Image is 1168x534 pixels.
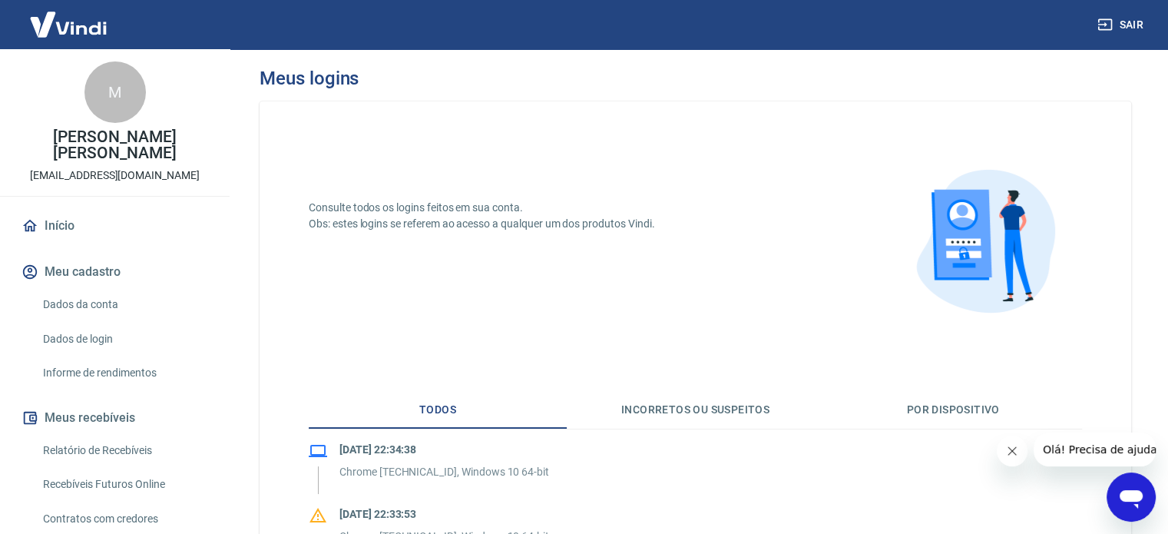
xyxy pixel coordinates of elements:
iframe: Fechar mensagem [997,436,1027,466]
button: Meus recebíveis [18,401,211,435]
a: Início [18,209,211,243]
button: Todos [309,392,567,429]
div: M [84,61,146,123]
button: Por dispositivo [824,392,1082,429]
button: Meu cadastro [18,255,211,289]
a: Dados de login [37,323,211,355]
a: Relatório de Recebíveis [37,435,211,466]
button: Incorretos ou suspeitos [567,392,825,429]
p: Chrome [TECHNICAL_ID], Windows 10 64-bit [339,464,549,480]
iframe: Mensagem da empresa [1034,433,1156,466]
iframe: Botão para abrir a janela de mensagens [1107,473,1156,522]
p: Consulte todos os logins feitos em sua conta. Obs: estes logins se referem ao acesso a qualquer u... [309,200,654,232]
a: Recebíveis Futuros Online [37,469,211,500]
p: [DATE] 22:34:38 [339,442,549,458]
p: [EMAIL_ADDRESS][DOMAIN_NAME] [30,167,200,184]
span: Olá! Precisa de ajuda? [9,11,129,23]
img: Vindi [18,1,118,48]
img: logins.cdfbea16a7fea1d4e4a2.png [890,151,1082,343]
a: Informe de rendimentos [37,357,211,389]
p: [PERSON_NAME] [PERSON_NAME] [12,129,217,161]
a: Dados da conta [37,289,211,320]
button: Sair [1094,11,1150,39]
p: [DATE] 22:33:53 [339,506,549,522]
h3: Meus logins [260,68,359,89]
